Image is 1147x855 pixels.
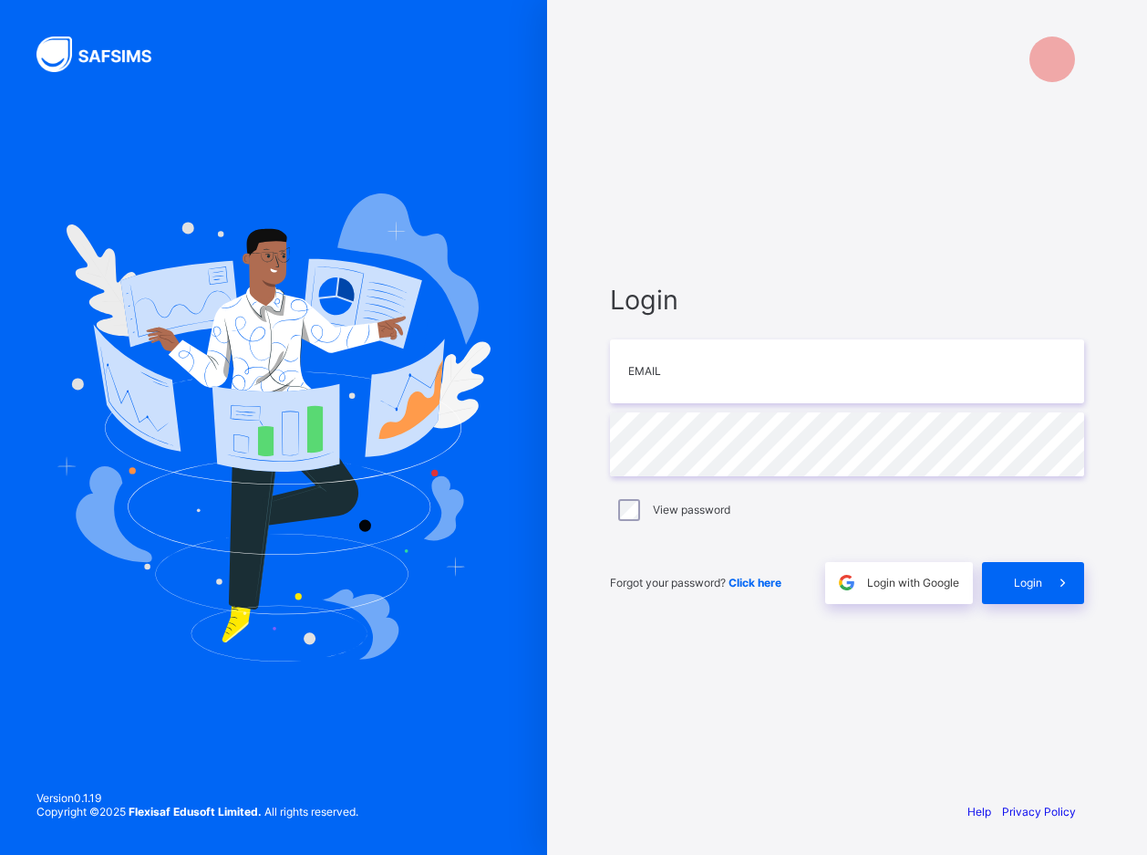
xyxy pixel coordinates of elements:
a: Privacy Policy [1002,805,1076,819]
span: Copyright © 2025 All rights reserved. [36,805,358,819]
img: google.396cfc9801f0270233282035f929180a.svg [836,572,857,593]
span: Login [1014,576,1042,589]
strong: Flexisaf Edusoft Limited. [129,805,262,819]
img: SAFSIMS Logo [36,36,173,72]
span: Version 0.1.19 [36,791,358,805]
span: Login [610,284,1084,316]
a: Click here [728,576,781,589]
a: Help [967,805,991,819]
span: Login with Google [867,576,959,589]
label: View password [653,503,730,516]
span: Forgot your password? [610,576,781,589]
img: Hero Image [57,193,491,661]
